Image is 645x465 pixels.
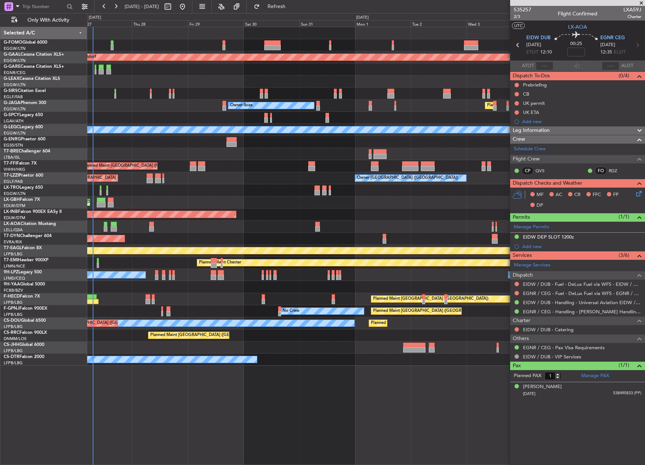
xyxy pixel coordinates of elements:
[523,281,641,287] a: EIDW / DUB - Fuel - DeLux Fuel via WFS - EIDW / DUB
[619,213,629,221] span: (1/1)
[4,198,40,202] a: LX-GBHFalcon 7X
[4,173,43,178] a: T7-LZZIPraetor 600
[514,145,546,153] a: Schedule Crew
[514,6,531,14] span: 535257
[4,82,26,88] a: EGGW/LTN
[250,1,294,12] button: Refresh
[600,41,615,49] span: [DATE]
[4,125,19,129] span: G-LEGC
[513,72,550,80] span: Dispatch To-Dos
[4,251,23,257] a: LFPB/LBG
[513,271,533,280] span: Dispatch
[613,191,619,199] span: FP
[4,118,23,124] a: LGAV/ATH
[523,391,535,396] span: [DATE]
[4,355,19,359] span: CS-DTR
[4,355,44,359] a: CS-DTRFalcon 2000
[558,10,597,18] div: Flight Confirmed
[535,167,552,174] a: QVS
[4,282,45,287] a: 9H-YAAGlobal 5000
[230,100,253,111] div: Owner Ibiza
[4,40,47,45] a: G-FOMOGlobal 6000
[4,234,52,238] a: T7-DYNChallenger 604
[523,91,529,97] div: CB
[4,270,42,274] a: 9H-LPZLegacy 500
[523,299,641,306] a: EIDW / DUB - Handling - Universal Aviation EIDW / DUB
[513,155,540,163] span: Flight Crew
[4,137,45,141] a: G-ENRGPraetor 600
[521,167,534,175] div: CP
[623,14,641,20] span: Charter
[619,361,629,369] span: (1/1)
[4,143,23,148] a: EGSS/STN
[523,326,574,333] a: EIDW / DUB - Catering
[526,49,538,56] span: ETOT
[467,20,522,27] div: Wed 3
[540,49,552,56] span: 12:10
[4,52,21,57] span: G-GAAL
[4,294,20,299] span: F-HECD
[514,372,541,380] label: Planned PAX
[600,49,612,56] span: 12:35
[4,77,19,81] span: G-LEAX
[199,257,241,268] div: Planned Maint Chester
[4,161,37,166] a: T7-FFIFalcon 7X
[513,179,582,188] span: Dispatch Checks and Weather
[4,276,25,281] a: LFMD/CEQ
[76,20,132,27] div: Wed 27
[623,6,641,14] span: LXA59J
[283,306,299,317] div: No Crew
[4,101,21,105] span: G-JAGA
[4,343,44,347] a: CS-JHHGlobal 6000
[523,100,545,106] div: UK permit
[357,173,458,184] div: Owner [GEOGRAPHIC_DATA] ([GEOGRAPHIC_DATA])
[568,23,587,31] span: LX-AOA
[574,191,580,199] span: CR
[4,130,26,136] a: EGGW/LTN
[373,306,489,317] div: Planned Maint [GEOGRAPHIC_DATA] ([GEOGRAPHIC_DATA])
[4,149,50,154] a: T7-BREChallenger 604
[4,324,23,329] a: LFPB/LBG
[244,20,299,27] div: Sat 30
[514,224,549,231] a: Manage Permits
[4,360,23,366] a: LFPB/LBG
[4,137,21,141] span: G-ENRG
[523,383,562,391] div: [PERSON_NAME]
[4,161,16,166] span: T7-FFI
[4,312,23,317] a: LFPB/LBG
[513,135,525,144] span: Crew
[4,46,26,51] a: EGGW/LTN
[514,262,550,269] a: Manage Services
[523,290,641,296] a: EGNR / CEG - Fuel - DeLux Fuel via WFS - EGNR / CEG
[41,173,162,184] div: Unplanned Maint [GEOGRAPHIC_DATA] ([GEOGRAPHIC_DATA])
[4,149,19,154] span: T7-BRE
[4,246,22,250] span: T7-EAGL
[4,306,19,311] span: F-GPNJ
[522,118,641,125] div: Add new
[513,362,521,370] span: Pax
[4,263,25,269] a: LFMN/NCE
[619,72,629,80] span: (0/4)
[4,239,22,245] a: EVRA/RIX
[4,258,48,262] a: T7-EMIHawker 900XP
[4,318,46,323] a: CS-DOUGlobal 6500
[4,155,20,160] a: LTBA/ISL
[4,185,19,190] span: LX-TRO
[514,14,531,20] span: 2/3
[593,191,601,199] span: FFC
[4,89,46,93] a: G-SIRSCitation Excel
[523,309,641,315] a: EGNR / CEG - Handling - [PERSON_NAME] Handling Services EGNR / CEG
[513,213,530,222] span: Permits
[4,52,64,57] a: G-GAALCessna Citation XLS+
[4,101,46,105] a: G-JAGAPhenom 300
[537,202,543,209] span: DP
[4,306,47,311] a: F-GPNJFalcon 900EX
[4,210,62,214] a: LX-INBFalcon 900EX EASy II
[8,14,80,26] button: Only With Activity
[522,62,534,70] span: ATOT
[4,222,21,226] span: LX-AOA
[526,34,550,42] span: EIDW DUB
[4,331,47,335] a: CS-RRCFalcon 900LX
[4,348,23,354] a: LFPB/LBG
[614,49,626,56] span: ELDT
